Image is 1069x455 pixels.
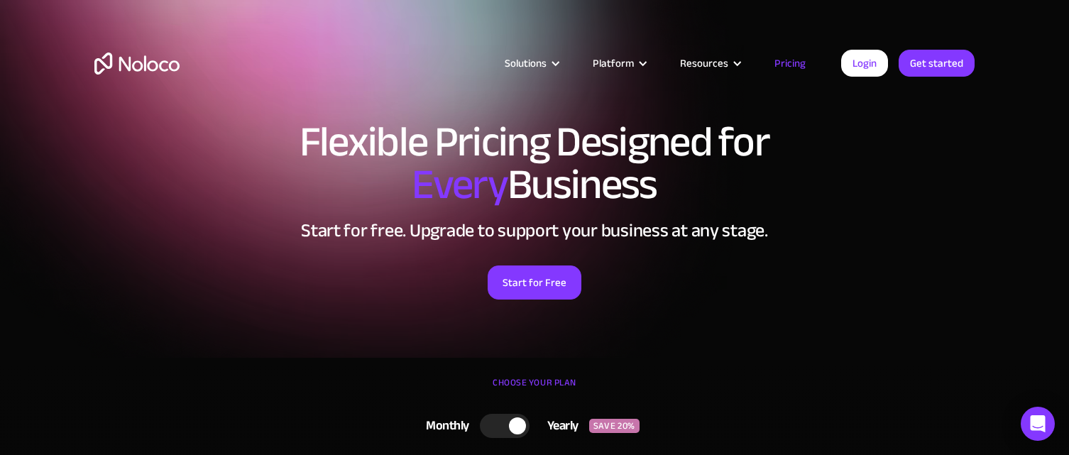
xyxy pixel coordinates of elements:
div: Platform [593,54,634,72]
h1: Flexible Pricing Designed for Business [94,121,975,206]
div: Resources [680,54,728,72]
div: Solutions [505,54,547,72]
div: Solutions [487,54,575,72]
a: Start for Free [488,265,581,300]
div: Monthly [408,415,480,437]
span: Every [412,145,508,224]
a: Login [841,50,888,77]
a: Pricing [757,54,823,72]
div: Open Intercom Messenger [1021,407,1055,441]
div: CHOOSE YOUR PLAN [94,372,975,407]
div: SAVE 20% [589,419,640,433]
div: Resources [662,54,757,72]
a: home [94,53,180,75]
h2: Start for free. Upgrade to support your business at any stage. [94,220,975,241]
div: Platform [575,54,662,72]
div: Yearly [530,415,589,437]
a: Get started [899,50,975,77]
